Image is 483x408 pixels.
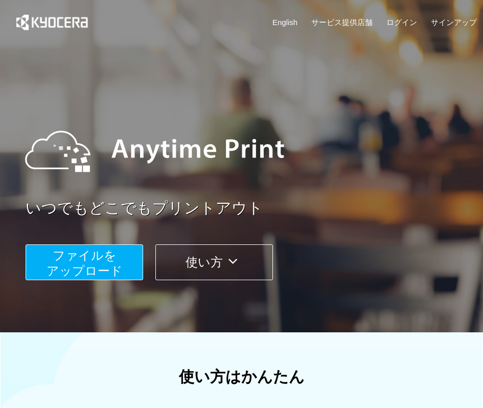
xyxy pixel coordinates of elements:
button: ファイルを​​アップロード [26,244,143,280]
a: サービス提供店舗 [311,17,373,28]
a: English [272,17,297,28]
span: ファイルを ​​アップロード [47,248,123,278]
a: いつでもどこでもプリントアウト [26,197,483,219]
a: ログイン [386,17,417,28]
button: 使い方 [155,244,273,280]
a: サインアップ [431,17,477,28]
